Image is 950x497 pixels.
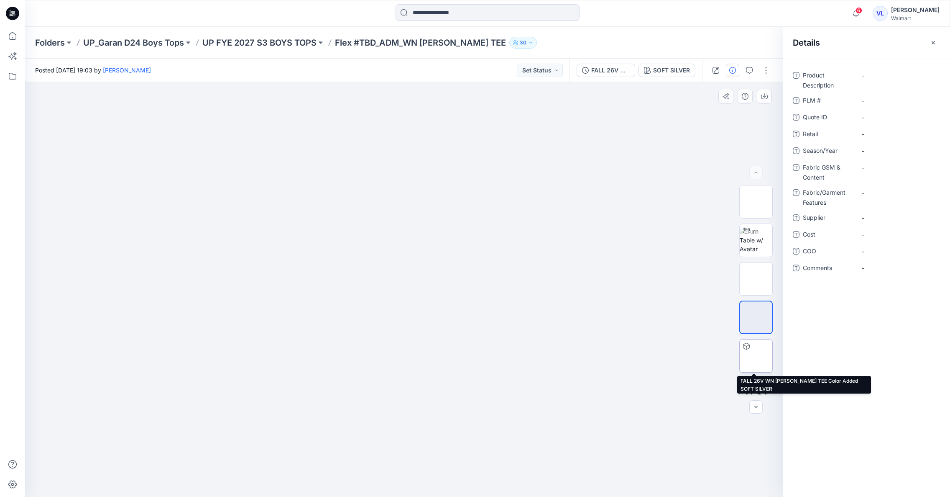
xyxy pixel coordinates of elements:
a: Folders [35,37,65,49]
span: Supplier [803,213,853,224]
div: VL [873,6,888,21]
a: UP FYE 2027 S3 BOYS TOPS [202,37,317,49]
span: PLM # [803,95,853,107]
button: SOFT SILVER [638,64,695,77]
button: FALL 26V WN [PERSON_NAME] TEE Color Added [577,64,635,77]
span: Season/Year [803,146,853,157]
span: - [862,130,935,139]
div: FALL 26V WN [PERSON_NAME] TEE Color Added [591,66,630,75]
span: - [862,247,935,256]
span: Posted [DATE] 19:03 by [35,66,151,75]
span: XLSX [743,387,769,402]
span: Cost [803,229,853,241]
span: Quote ID [803,112,853,124]
span: - [862,264,935,273]
span: - [862,188,935,197]
span: Product Description [803,70,853,90]
span: Fabric/Garment Features [803,188,853,208]
span: Fabric GSM & Content [803,162,853,183]
span: - [862,230,935,239]
span: 6 [856,7,862,14]
a: [PERSON_NAME] [103,67,151,74]
span: - [862,96,935,105]
div: [PERSON_NAME] [891,5,940,15]
span: - [862,147,935,155]
button: Details [726,64,739,77]
p: 30 [520,38,526,47]
span: - [862,214,935,222]
span: Comments [803,263,853,275]
a: UP_Garan D24 Boys Tops [83,37,184,49]
span: - [862,113,935,122]
span: COO [803,246,853,258]
span: Retail [803,129,853,141]
button: 30 [509,37,537,49]
span: - [862,163,935,172]
div: Walmart [891,15,940,21]
img: Turn Table w/ Avatar [740,227,772,253]
p: Flex #TBD_ADM_WN [PERSON_NAME] TEE [335,37,506,49]
span: - [862,71,935,80]
h2: Details [793,38,820,48]
div: SOFT SILVER [653,66,690,75]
